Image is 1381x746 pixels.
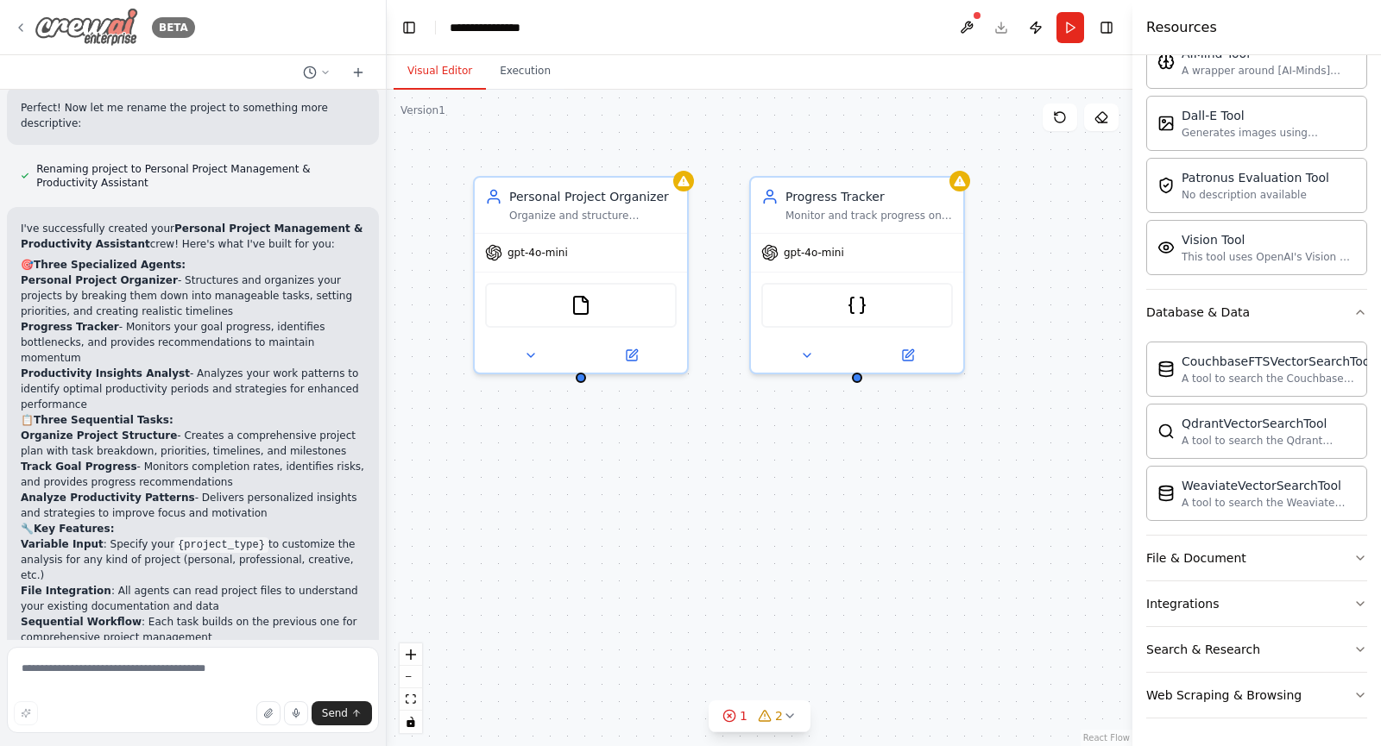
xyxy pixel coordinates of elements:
[256,701,281,725] button: Upload files
[1157,485,1175,502] img: WeaviateVectorSearchTool
[1157,53,1175,70] img: AIMindTool
[785,188,953,205] div: Progress Tracker
[400,103,445,117] div: Version 1
[21,490,365,521] li: - Delivers personalized insights and strategies to improve focus and motivation
[400,688,422,711] button: fit view
[740,707,747,724] span: 1
[312,701,372,725] button: Send
[296,62,337,83] button: Switch to previous chat
[709,700,810,732] button: 12
[571,295,591,316] img: FileReadTool
[473,176,689,374] div: Personal Project OrganizerOrganize and structure personal projects by analyzing project requireme...
[1146,17,1217,38] h4: Resources
[1182,169,1329,186] div: Patronus Evaluation Tool
[21,100,365,131] p: Perfect! Now let me rename the project to something more descriptive:
[21,583,365,614] li: : All agents can read project files to understand your existing documentation and data
[21,223,363,250] strong: Personal Project Management & Productivity Assistant
[775,707,783,724] span: 2
[21,461,137,473] strong: Track Goal Progress
[1157,177,1175,194] img: PatronusEvalTool
[21,459,365,490] li: - Monitors completion rates, identifies risks, and provides progress recommendations
[152,17,195,38] div: BETA
[21,367,190,379] strong: Productivity Insights Analyst
[508,246,568,260] span: gpt-4o-mini
[859,345,956,366] button: Open in side panel
[1146,641,1260,658] div: Search & Research
[21,412,365,428] h2: 📋
[1146,581,1367,626] button: Integrations
[1182,126,1356,140] div: Generates images using OpenAI's Dall-E model.
[322,706,348,720] span: Send
[1157,360,1175,378] img: CouchbaseFTSVectorSearchTool
[1157,239,1175,256] img: VisionTool
[21,536,365,583] li: : Specify your to customize the analysis for any kind of project (personal, professional, creativ...
[21,616,142,628] strong: Sequential Workflow
[1157,423,1175,440] img: QdrantVectorSearchTool
[1182,477,1356,494] div: WeaviateVectorSearchTool
[1182,231,1356,248] div: Vision Tool
[1146,549,1246,567] div: File & Document
[583,345,680,366] button: Open in side panel
[486,53,564,90] button: Execution
[174,537,268,553] code: {project_type}
[784,246,844,260] span: gpt-4o-mini
[34,523,114,535] strong: Key Features:
[21,521,365,536] h2: 🔧
[400,643,422,666] button: zoom in
[21,319,365,366] p: - Monitors your goal progress, identifies bottlenecks, and provides recommendations to maintain m...
[1146,627,1367,672] button: Search & Research
[34,414,173,426] strong: Three Sequential Tasks:
[1182,434,1356,448] div: A tool to search the Qdrant database for relevant information on internal documents.
[21,614,365,645] li: : Each task builds on the previous one for comprehensive project management
[21,321,119,333] strong: Progress Tracker
[1146,536,1367,580] button: File & Document
[21,429,177,442] strong: Organize Project Structure
[1146,595,1219,612] div: Integrations
[1146,290,1367,335] button: Database & Data
[284,701,308,725] button: Click to speak your automation idea
[1182,188,1329,202] div: No description available
[21,221,365,252] p: I've successfully created your crew! Here's what I've built for you:
[1146,686,1302,704] div: Web Scraping & Browsing
[1083,733,1130,743] a: React Flow attribution
[1182,415,1356,432] div: QdrantVectorSearchTool
[1146,335,1367,535] div: Database & Data
[1157,115,1175,132] img: DallETool
[394,53,486,90] button: Visual Editor
[1182,496,1356,510] div: A tool to search the Weaviate database for relevant information on internal documents.
[14,701,38,725] button: Improve this prompt
[847,295,867,316] img: JSONSearchTool
[21,585,111,597] strong: File Integration
[1094,16,1119,40] button: Hide right sidebar
[21,257,365,273] h2: 🎯
[450,19,536,36] nav: breadcrumb
[1146,304,1250,321] div: Database & Data
[34,259,186,271] strong: Three Specialized Agents:
[1182,64,1356,78] div: A wrapper around [AI-Minds]([URL][DOMAIN_NAME]). Useful for when you need answers to questions fr...
[21,428,365,459] li: - Creates a comprehensive project plan with task breakdown, priorities, timelines, and milestones
[1146,673,1367,718] button: Web Scraping & Browsing
[21,366,365,412] p: - Analyzes your work patterns to identify optimal productivity periods and strategies for enhance...
[1182,107,1356,124] div: Dall-E Tool
[397,16,421,40] button: Hide left sidebar
[1182,372,1373,386] div: A tool to search the Couchbase database for relevant information on internal documents.
[509,209,677,223] div: Organize and structure personal projects by analyzing project requirements, creating actionable t...
[21,538,104,550] strong: Variable Input
[509,188,677,205] div: Personal Project Organizer
[344,62,372,83] button: Start a new chat
[1182,250,1356,264] div: This tool uses OpenAI's Vision API to describe the contents of an image.
[785,209,953,223] div: Monitor and track progress on {project_type} goals by analyzing current status, identifying bottl...
[1182,353,1373,370] div: CouchbaseFTSVectorSearchTool
[1146,27,1367,289] div: AI & Machine Learning
[21,492,195,504] strong: Analyze Productivity Patterns
[36,162,365,190] span: Renaming project to Personal Project Management & Productivity Assistant
[21,274,178,286] strong: Personal Project Organizer
[400,666,422,688] button: zoom out
[749,176,965,374] div: Progress TrackerMonitor and track progress on {project_type} goals by analyzing current status, i...
[400,643,422,733] div: React Flow controls
[400,711,422,733] button: toggle interactivity
[35,8,138,47] img: Logo
[21,273,365,319] p: - Structures and organizes your projects by breaking them down into manageable tasks, setting pri...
